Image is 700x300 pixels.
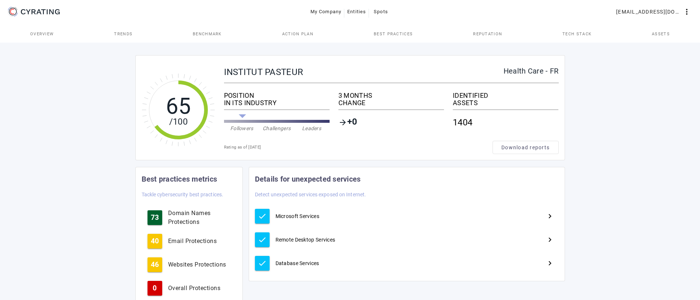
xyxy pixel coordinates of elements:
[338,118,347,127] mat-icon: arrow_forward
[21,9,60,14] g: CYRATING
[562,32,591,36] span: Tech Stack
[224,99,330,107] div: IN ITS INDUSTRY
[224,67,504,77] div: INSTITUT PASTEUR
[168,237,231,246] div: Email Protections
[30,32,54,36] span: Overview
[276,260,319,267] span: Database Services
[168,209,231,226] div: Domain Names Protections
[151,238,159,245] span: 40
[338,99,444,107] div: CHANGE
[347,118,358,127] span: +0
[652,32,670,36] span: Assets
[224,92,330,99] div: POSITION
[374,6,388,18] span: Spots
[7,278,63,296] iframe: Ouvre un widget dans lequel vous pouvez trouver plus d’informations
[310,6,342,18] span: My Company
[151,261,159,268] span: 46
[294,125,329,132] div: Leaders
[453,113,558,132] div: 1404
[224,125,259,132] div: Followers
[338,92,444,99] div: 3 MONTHS
[142,278,237,299] button: 0Overall Protections
[541,207,559,225] button: Next
[546,235,554,244] mat-icon: Next
[347,6,366,18] span: Entities
[168,260,231,269] div: Websites Protections
[541,231,559,249] button: Next
[153,285,157,292] span: 0
[166,93,191,119] tspan: 65
[546,212,554,221] mat-icon: Next
[504,67,559,75] div: Health Care - FR
[142,173,217,185] mat-card-title: Best practices metrics
[308,5,345,18] button: My Company
[169,117,187,127] tspan: /100
[276,213,319,220] span: Microsoft Services
[258,212,267,221] mat-icon: check
[276,236,335,243] span: Remote Desktop Services
[142,254,237,275] button: 46Websites Protections
[473,32,502,36] span: Reputation
[546,259,554,268] mat-icon: Next
[151,214,159,221] span: 73
[616,6,682,18] span: [EMAIL_ADDRESS][DOMAIN_NAME]
[613,5,694,18] button: [EMAIL_ADDRESS][DOMAIN_NAME]
[453,92,558,99] div: IDENTIFIED
[344,5,369,18] button: Entities
[369,5,392,18] button: Spots
[255,190,366,199] mat-card-subtitle: Detect unexpected services exposed on Internet.
[374,32,413,36] span: Best practices
[255,173,361,185] mat-card-title: Details for unexpected services
[258,259,267,268] mat-icon: check
[501,144,550,151] span: Download reports
[114,32,132,36] span: Trends
[193,32,222,36] span: Benchmark
[224,144,493,151] div: Rating as of [DATE]
[282,32,314,36] span: Action Plan
[258,235,267,244] mat-icon: check
[682,7,691,16] mat-icon: more_vert
[453,99,558,107] div: ASSETS
[493,141,559,154] button: Download reports
[541,254,559,272] button: Next
[142,207,237,228] button: 73Domain Names Protections
[259,125,294,132] div: Challengers
[142,231,237,251] button: 40Email Protections
[168,284,231,293] div: Overall Protections
[142,190,224,199] mat-card-subtitle: Tackle cybersecurity best practices.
